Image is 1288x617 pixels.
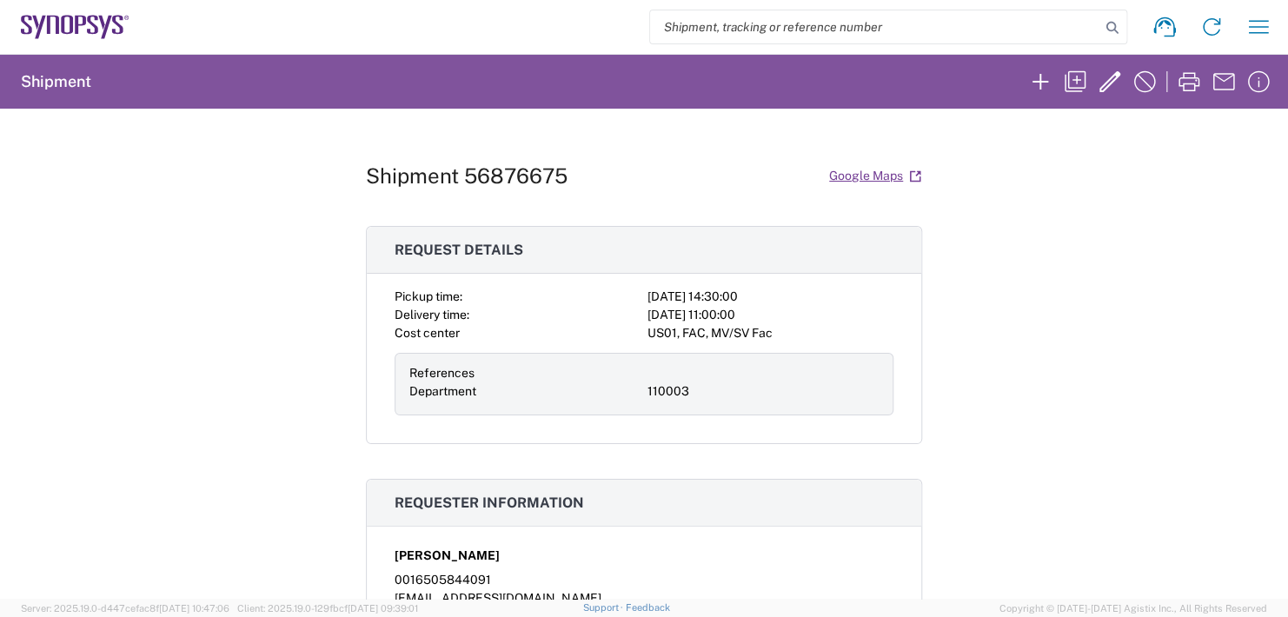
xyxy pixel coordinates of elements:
input: Shipment, tracking or reference number [650,10,1100,43]
div: Department [409,382,641,401]
span: Request details [395,242,523,258]
span: Client: 2025.19.0-129fbcf [237,603,418,614]
span: [PERSON_NAME] [395,547,500,565]
div: [EMAIL_ADDRESS][DOMAIN_NAME] [395,589,893,607]
span: [DATE] 10:47:06 [159,603,229,614]
div: [DATE] 14:30:00 [647,288,893,306]
div: 110003 [647,382,879,401]
span: References [409,366,475,380]
span: Pickup time: [395,289,462,303]
a: Google Maps [828,161,922,191]
div: [DATE] 11:00:00 [647,306,893,324]
div: US01, FAC, MV/SV Fac [647,324,893,342]
h2: Shipment [21,71,91,92]
span: Copyright © [DATE]-[DATE] Agistix Inc., All Rights Reserved [999,600,1267,616]
span: Requester information [395,494,584,511]
h1: Shipment 56876675 [366,163,568,189]
span: [DATE] 09:39:01 [348,603,418,614]
span: Server: 2025.19.0-d447cefac8f [21,603,229,614]
a: Support [582,602,626,613]
a: Feedback [626,602,670,613]
div: 0016505844091 [395,571,893,589]
span: Cost center [395,326,460,340]
span: Delivery time: [395,308,469,322]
